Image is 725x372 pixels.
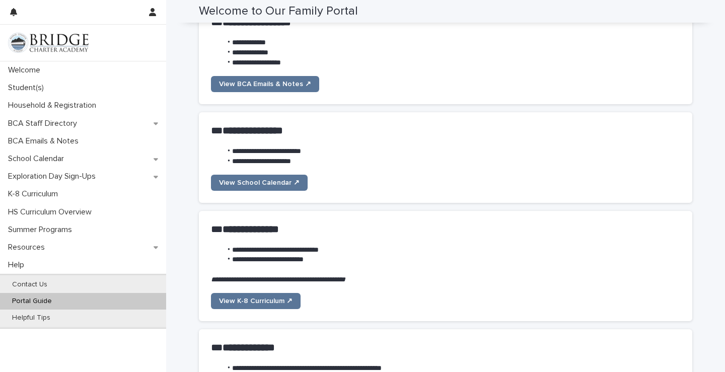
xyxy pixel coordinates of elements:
[4,65,48,75] p: Welcome
[4,189,66,199] p: K-8 Curriculum
[219,179,300,186] span: View School Calendar ↗
[4,314,58,322] p: Helpful Tips
[4,243,53,252] p: Resources
[4,136,87,146] p: BCA Emails & Notes
[8,33,89,53] img: V1C1m3IdTEidaUdm9Hs0
[4,172,104,181] p: Exploration Day Sign-Ups
[4,154,72,164] p: School Calendar
[219,297,293,305] span: View K-8 Curriculum ↗
[211,76,319,92] a: View BCA Emails & Notes ↗
[4,297,60,306] p: Portal Guide
[4,119,85,128] p: BCA Staff Directory
[4,101,104,110] p: Household & Registration
[199,4,358,19] h2: Welcome to Our Family Portal
[4,280,55,289] p: Contact Us
[4,225,80,235] p: Summer Programs
[4,260,32,270] p: Help
[211,175,308,191] a: View School Calendar ↗
[4,207,100,217] p: HS Curriculum Overview
[211,293,301,309] a: View K-8 Curriculum ↗
[219,81,311,88] span: View BCA Emails & Notes ↗
[4,83,52,93] p: Student(s)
